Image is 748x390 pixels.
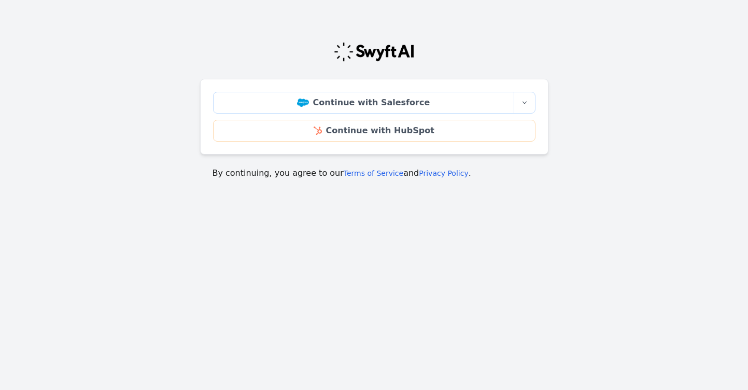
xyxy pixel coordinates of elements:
[333,41,415,62] img: Swyft Logo
[314,127,321,135] img: HubSpot
[419,169,468,177] a: Privacy Policy
[213,92,514,114] a: Continue with Salesforce
[213,120,535,142] a: Continue with HubSpot
[344,169,403,177] a: Terms of Service
[297,99,309,107] img: Salesforce
[213,167,536,179] p: By continuing, you agree to our and .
